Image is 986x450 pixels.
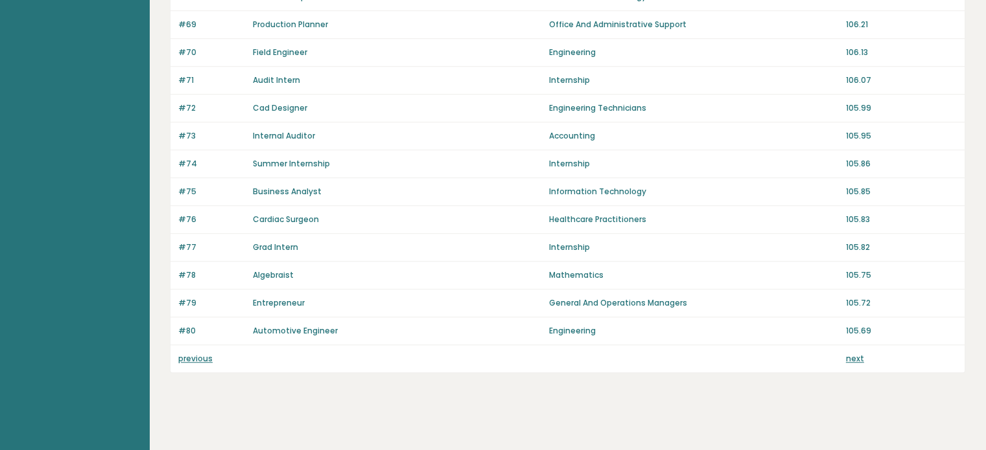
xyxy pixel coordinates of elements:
p: #76 [178,214,245,225]
p: Healthcare Practitioners [549,214,838,225]
p: 105.95 [846,130,957,142]
a: Entrepreneur [253,297,305,308]
p: Engineering [549,47,838,58]
p: #78 [178,269,245,281]
a: Field Engineer [253,47,307,58]
p: 105.72 [846,297,957,309]
p: Engineering Technicians [549,102,838,114]
a: Audit Intern [253,74,300,85]
p: #75 [178,186,245,197]
p: #77 [178,242,245,253]
p: 105.99 [846,102,957,114]
p: Internship [549,74,838,86]
a: previous [178,353,213,364]
a: Production Planner [253,19,328,30]
a: Cad Designer [253,102,307,113]
a: next [846,353,864,364]
p: #80 [178,325,245,337]
p: Mathematics [549,269,838,281]
p: #74 [178,158,245,170]
a: Grad Intern [253,242,298,253]
p: Information Technology [549,186,838,197]
p: #71 [178,74,245,86]
a: Business Analyst [253,186,322,197]
p: #70 [178,47,245,58]
a: Summer Internship [253,158,330,169]
p: 105.82 [846,242,957,253]
a: Internal Auditor [253,130,315,141]
p: #72 [178,102,245,114]
p: 105.69 [846,325,957,337]
p: 105.85 [846,186,957,197]
a: Cardiac Surgeon [253,214,319,225]
p: #69 [178,19,245,30]
a: Algebraist [253,269,294,280]
p: 106.07 [846,74,957,86]
p: Engineering [549,325,838,337]
a: Automotive Engineer [253,325,338,336]
p: 105.83 [846,214,957,225]
p: 105.86 [846,158,957,170]
p: 106.13 [846,47,957,58]
p: #73 [178,130,245,142]
p: Internship [549,158,838,170]
p: Internship [549,242,838,253]
p: Accounting [549,130,838,142]
p: Office And Administrative Support [549,19,838,30]
p: 105.75 [846,269,957,281]
p: 106.21 [846,19,957,30]
p: #79 [178,297,245,309]
p: General And Operations Managers [549,297,838,309]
